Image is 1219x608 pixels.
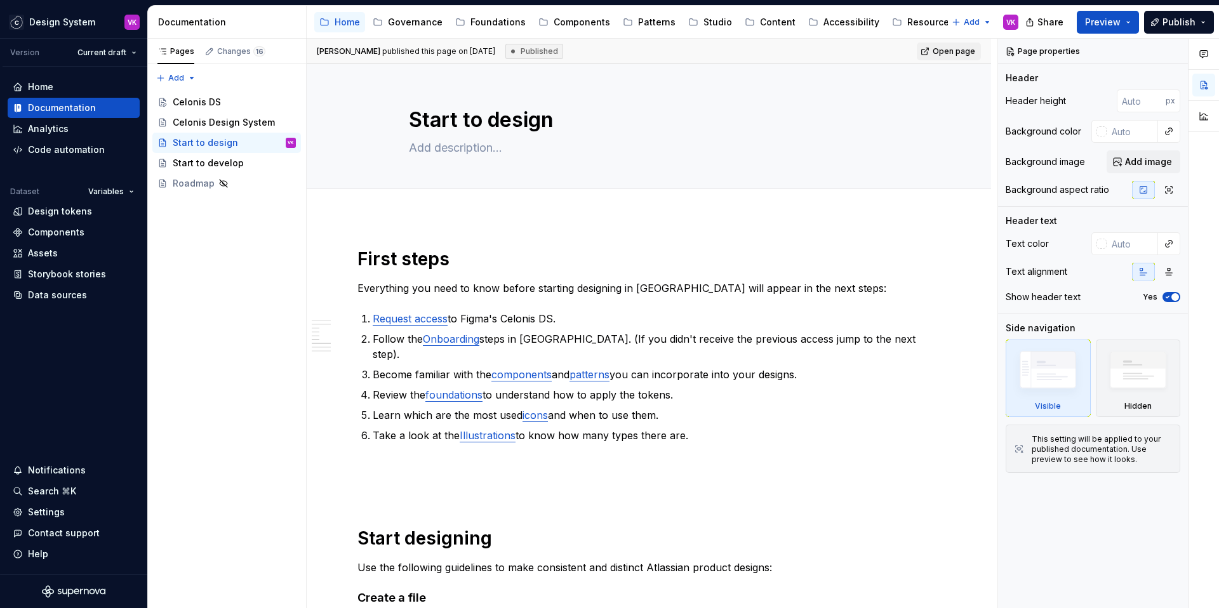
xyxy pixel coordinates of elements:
button: Search ⌘K [8,481,140,501]
div: Design System [29,16,95,29]
div: Content [760,16,796,29]
div: Celonis DS [173,96,221,109]
a: Analytics [8,119,140,139]
a: Home [8,77,140,97]
button: Current draft [72,44,142,62]
span: 16 [253,46,265,56]
a: Content [740,12,801,32]
div: VK [128,17,137,27]
div: Version [10,48,39,58]
div: Pages [157,46,194,56]
div: Visible [1035,401,1061,411]
a: Illustrations [460,429,516,442]
button: Preview [1077,11,1139,34]
a: Code automation [8,140,140,160]
div: Hidden [1124,401,1152,411]
button: Notifications [8,460,140,480]
div: Background color [1006,125,1081,138]
div: Help [28,548,48,560]
a: Accessibility [803,12,884,32]
h1: First steps [357,248,940,270]
div: Code automation [28,143,105,156]
div: Celonis Design System [173,116,275,129]
p: Take a look at the to know how many types there are. [373,428,940,443]
div: Background image [1006,155,1085,168]
a: icons [523,409,548,421]
div: Published [505,44,563,59]
div: Dataset [10,187,39,197]
div: Resources [907,16,954,29]
a: Roadmap [152,173,301,194]
p: Follow the steps in [GEOGRAPHIC_DATA]. (If you didn't receive the previous access jump to the nex... [373,331,940,362]
a: Start to designVK [152,133,301,153]
div: Notifications [28,464,86,477]
span: Add image [1125,155,1172,168]
div: Design tokens [28,205,92,218]
div: VK [288,136,294,149]
div: Contact support [28,527,100,539]
div: Header height [1006,95,1066,107]
p: Use the following guidelines to make consistent and distinct Atlassian product designs: [357,560,940,575]
div: Documentation [158,16,301,29]
a: Data sources [8,285,140,305]
a: Components [8,222,140,242]
div: Accessibility [823,16,879,29]
button: Add [948,13,996,31]
p: Everything you need to know before starting designing in [GEOGRAPHIC_DATA] will appear in the nex... [357,281,940,296]
div: Text alignment [1006,265,1067,278]
a: Storybook stories [8,264,140,284]
span: Publish [1162,16,1196,29]
h1: Start designing [357,527,940,550]
input: Auto [1107,120,1158,143]
div: Side navigation [1006,322,1076,334]
svg: Supernova Logo [42,585,105,598]
div: Data sources [28,289,87,301]
div: Analytics [28,122,69,135]
div: Documentation [28,102,96,114]
a: Celonis Design System [152,112,301,133]
a: Start to develop [152,153,301,173]
div: Start to develop [173,157,244,169]
a: Design tokens [8,201,140,221]
div: Visible [1006,340,1091,417]
div: Foundations [470,16,526,29]
a: Request access [373,312,448,325]
div: Home [28,81,53,93]
span: published this page on [DATE] [317,46,495,56]
span: [PERSON_NAME] [317,46,380,56]
a: Home [314,12,365,32]
span: Preview [1085,16,1121,29]
p: Learn which are the most used and when to use them. [373,407,940,423]
input: Auto [1107,232,1158,255]
div: Text color [1006,237,1049,250]
div: Hidden [1096,340,1181,417]
div: Assets [28,247,58,260]
a: components [491,368,552,381]
div: Header text [1006,215,1057,227]
a: Studio [683,12,737,32]
a: patterns [570,368,609,381]
button: Share [1019,11,1072,34]
span: Open page [933,46,975,56]
div: Page tree [314,10,945,35]
a: Assets [8,243,140,263]
p: Review the to understand how to apply the tokens. [373,387,940,402]
a: Resources [887,12,959,32]
p: to Figma's Celonis DS. [373,311,940,326]
div: Background aspect ratio [1006,183,1109,196]
div: Start to design [173,136,238,149]
span: Share [1037,16,1063,29]
a: Documentation [8,98,140,118]
div: Components [28,226,84,239]
div: Roadmap [173,177,215,190]
p: px [1166,96,1175,106]
button: Publish [1144,11,1214,34]
div: Settings [28,506,65,519]
span: Add [168,73,184,83]
a: Components [533,12,615,32]
h4: Create a file [357,590,940,605]
div: VK [1006,17,1015,27]
button: Design SystemVK [3,8,145,36]
span: Current draft [77,48,126,58]
div: Changes [217,46,265,56]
